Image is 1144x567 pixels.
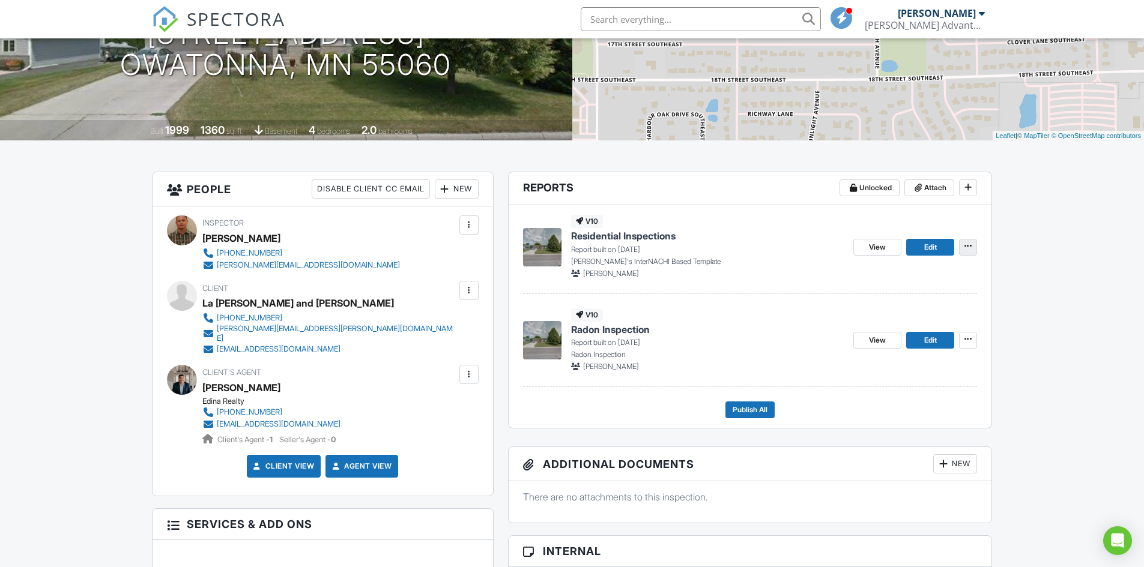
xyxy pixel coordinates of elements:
a: Agent View [330,460,392,472]
div: [PERSON_NAME] [898,7,976,19]
h3: Additional Documents [509,447,992,481]
div: Disable Client CC Email [312,179,430,199]
input: Search everything... [581,7,821,31]
span: bedrooms [317,127,350,136]
span: SPECTORA [187,6,285,31]
div: 2.0 [362,124,377,136]
div: [PHONE_NUMBER] [217,248,282,258]
a: [PHONE_NUMBER] [202,406,340,418]
div: Edina Realty [202,397,350,406]
div: 4 [309,124,315,136]
span: sq. ft. [226,127,243,136]
a: [PHONE_NUMBER] [202,312,456,324]
h3: Services & Add ons [153,509,493,540]
div: [PERSON_NAME][EMAIL_ADDRESS][PERSON_NAME][DOMAIN_NAME] [217,324,456,343]
div: Open Intercom Messenger [1103,526,1132,555]
h3: People [153,172,493,206]
span: Client's Agent [202,368,261,377]
div: New [933,454,977,473]
span: Inspector [202,218,244,227]
a: Leaflet [996,132,1015,139]
h1: [STREET_ADDRESS] Owatonna, MN 55060 [120,18,452,82]
div: La [PERSON_NAME] and [PERSON_NAME] [202,294,394,312]
a: © MapTiler [1017,132,1050,139]
div: [PERSON_NAME][EMAIL_ADDRESS][DOMAIN_NAME] [217,260,400,270]
span: Built [150,127,163,136]
strong: 1 [270,435,273,444]
a: [EMAIL_ADDRESS][DOMAIN_NAME] [202,343,456,355]
div: [EMAIL_ADDRESS][DOMAIN_NAME] [217,419,340,429]
a: [PERSON_NAME][EMAIL_ADDRESS][PERSON_NAME][DOMAIN_NAME] [202,324,456,343]
div: 1999 [165,124,189,136]
a: © OpenStreetMap contributors [1052,132,1141,139]
span: Client's Agent - [217,435,274,444]
div: New [435,179,479,199]
div: Willis Advantage Home Inspections [865,19,985,31]
a: [PHONE_NUMBER] [202,247,400,259]
span: bathrooms [378,127,413,136]
a: [EMAIL_ADDRESS][DOMAIN_NAME] [202,418,340,430]
a: Client View [251,460,315,472]
span: basement [265,127,297,136]
a: SPECTORA [152,16,285,41]
div: [PHONE_NUMBER] [217,313,282,323]
a: [PERSON_NAME] [202,379,280,397]
div: [PERSON_NAME] [202,229,280,247]
span: Seller's Agent - [279,435,336,444]
img: The Best Home Inspection Software - Spectora [152,6,178,32]
a: [PERSON_NAME][EMAIL_ADDRESS][DOMAIN_NAME] [202,259,400,271]
p: There are no attachments to this inspection. [523,490,978,503]
div: 1360 [201,124,225,136]
h3: Internal [509,536,992,567]
span: Client [202,284,228,293]
div: [PHONE_NUMBER] [217,407,282,417]
strong: 0 [331,435,336,444]
div: [EMAIL_ADDRESS][DOMAIN_NAME] [217,344,340,354]
div: | [993,131,1144,141]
